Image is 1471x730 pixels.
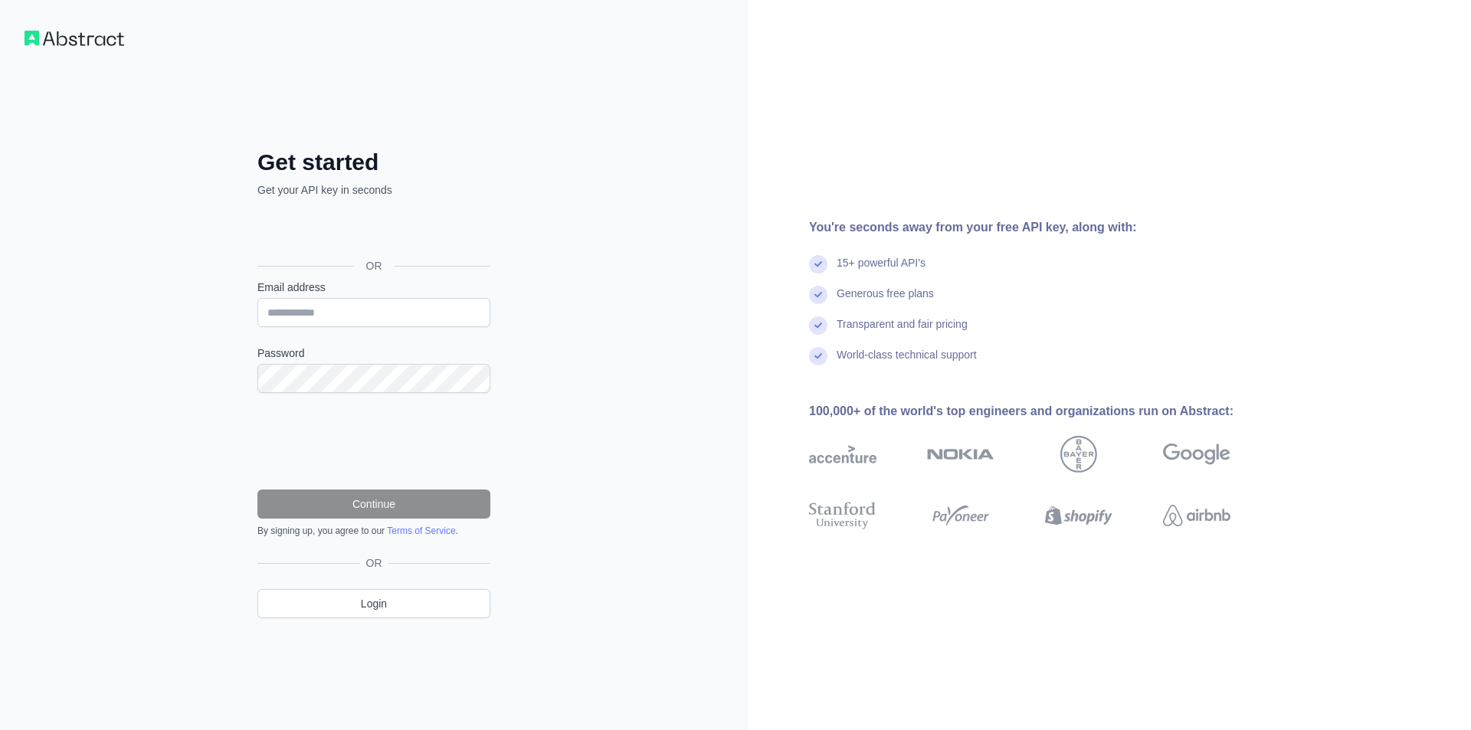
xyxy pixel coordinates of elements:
[809,218,1279,237] div: You're seconds away from your free API key, along with:
[809,499,876,532] img: stanford university
[250,214,495,248] iframe: Sign in with Google Button
[354,258,395,273] span: OR
[360,555,388,571] span: OR
[809,347,827,365] img: check mark
[809,316,827,335] img: check mark
[257,182,490,198] p: Get your API key in seconds
[809,402,1279,421] div: 100,000+ of the world's top engineers and organizations run on Abstract:
[25,31,124,46] img: Workflow
[257,411,490,471] iframe: reCAPTCHA
[837,316,968,347] div: Transparent and fair pricing
[257,280,490,295] label: Email address
[257,345,490,361] label: Password
[257,525,490,537] div: By signing up, you agree to our .
[387,525,455,536] a: Terms of Service
[809,286,827,304] img: check mark
[837,255,926,286] div: 15+ powerful API's
[809,255,827,273] img: check mark
[1163,436,1230,473] img: google
[257,149,490,176] h2: Get started
[257,489,490,519] button: Continue
[809,436,876,473] img: accenture
[837,347,977,378] div: World-class technical support
[1060,436,1097,473] img: bayer
[257,589,490,618] a: Login
[837,286,934,316] div: Generous free plans
[1045,499,1112,532] img: shopify
[927,436,994,473] img: nokia
[927,499,994,532] img: payoneer
[1163,499,1230,532] img: airbnb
